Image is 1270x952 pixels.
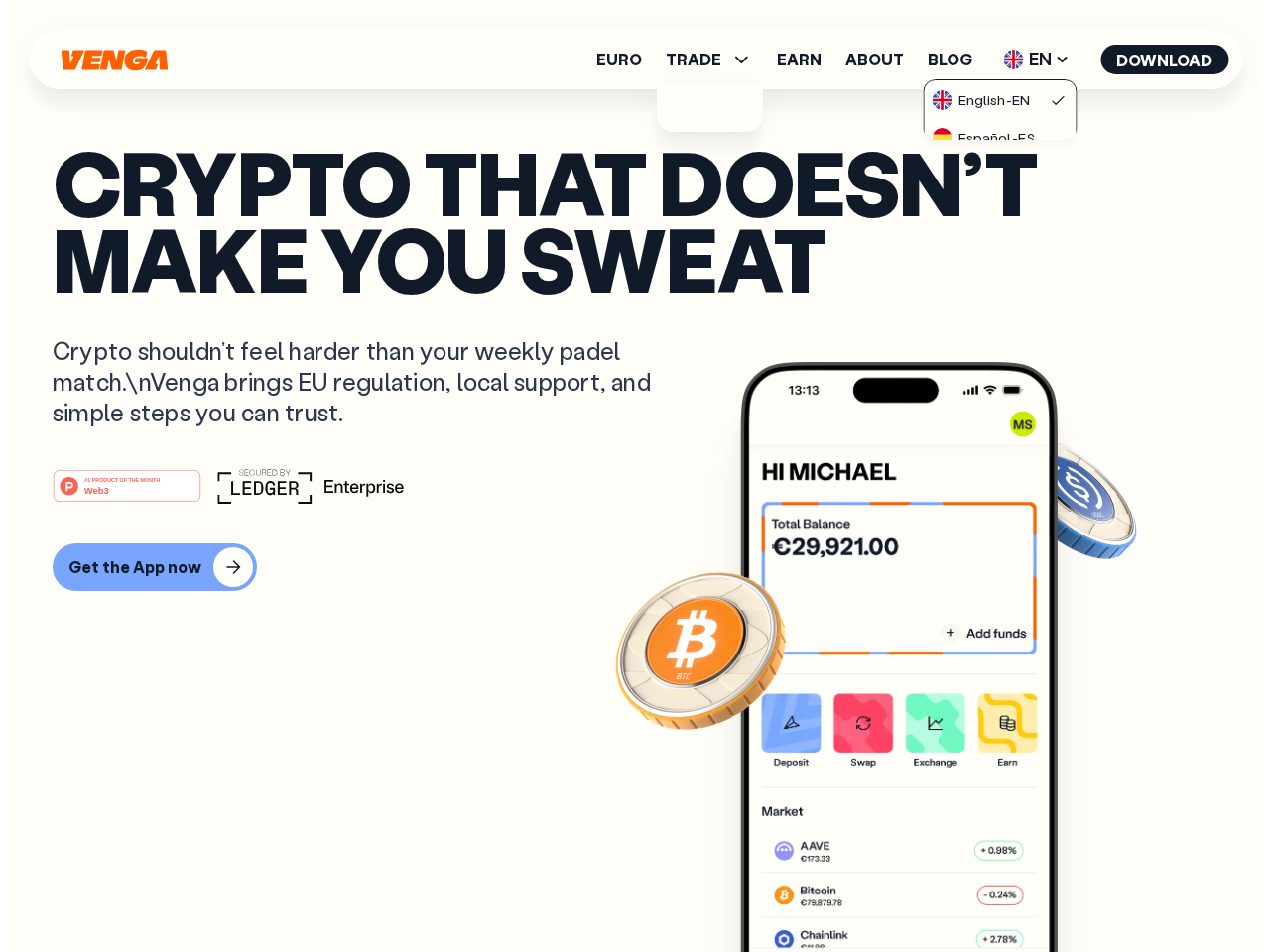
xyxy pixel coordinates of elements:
[924,128,944,148] img: flag-es
[916,80,1067,118] a: flag-ukEnglish-EN
[50,49,161,71] svg: Home
[1091,45,1219,74] button: Download
[60,557,192,577] div: Get the App now
[75,484,100,495] tspan: Web3
[836,52,895,67] a: About
[587,52,633,67] a: Euro
[924,90,944,110] img: flag-uk
[657,48,744,71] span: TRADE
[75,476,151,482] tspan: #1 PRODUCT OF THE MONTH
[994,50,1014,69] img: flag-uk
[989,426,1132,569] img: USDC coin
[916,118,1067,156] a: flag-esEspañol-ES
[44,144,1209,296] p: Crypto that doesn’t make you sweat
[924,128,1026,148] div: Español - ES
[924,90,1021,110] div: English - EN
[44,543,248,591] button: Get the App now
[44,543,1209,591] a: Get the App now
[987,44,1068,75] span: EN
[768,52,813,67] a: Earn
[44,481,192,507] a: #1 PRODUCT OF THE MONTHWeb3
[44,335,671,428] p: Crypto shouldn’t feel harder than your weekly padel match.\nVenga brings EU regulation, local sup...
[919,52,963,67] a: Blog
[657,52,712,67] span: TRADE
[602,560,781,739] img: Bitcoin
